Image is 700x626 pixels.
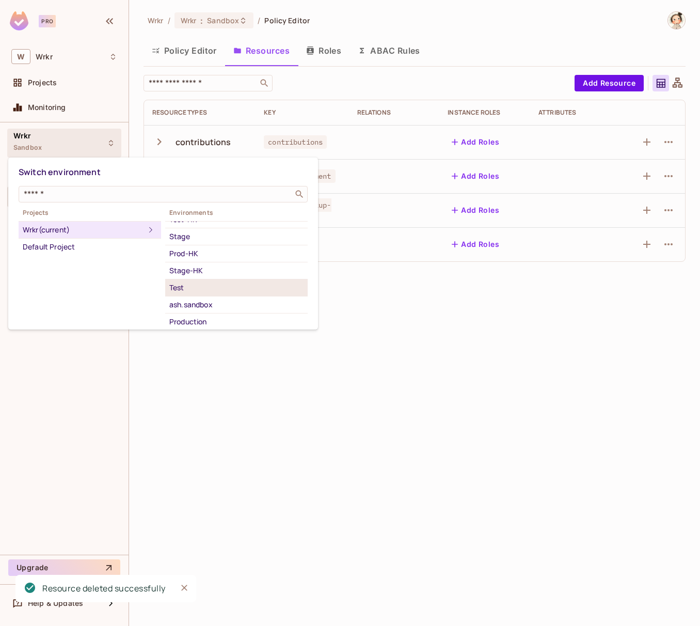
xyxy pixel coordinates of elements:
div: Default Project [23,241,157,253]
div: ash.sandbox [169,299,304,311]
div: Prod-HK [169,247,304,260]
div: Stage-HK [169,264,304,277]
span: Environments [165,209,308,217]
div: Test [169,281,304,294]
div: Resource deleted successfully [42,582,166,595]
span: Projects [19,209,161,217]
button: Close [177,580,192,596]
span: Switch environment [19,166,101,178]
div: Stage [169,230,304,243]
div: Production [169,316,304,328]
div: Wrkr (current) [23,224,145,236]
